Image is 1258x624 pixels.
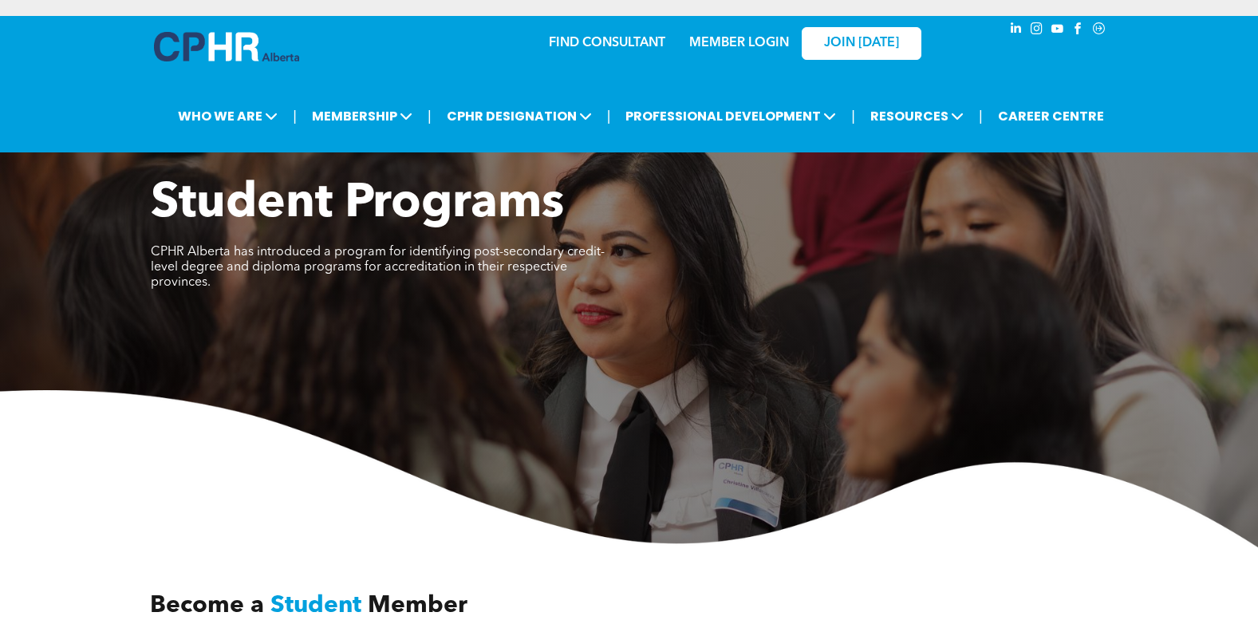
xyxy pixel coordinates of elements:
span: CPHR Alberta has introduced a program for identifying post-secondary credit-level degree and dipl... [151,246,605,289]
span: MEMBERSHIP [307,101,417,131]
a: facebook [1070,20,1087,41]
span: Student [270,594,361,618]
span: CPHR DESIGNATION [442,101,597,131]
span: Member [368,594,467,618]
li: | [979,100,983,132]
span: RESOURCES [866,101,968,131]
a: FIND CONSULTANT [549,37,665,49]
a: Social network [1090,20,1108,41]
a: MEMBER LOGIN [689,37,789,49]
a: youtube [1049,20,1067,41]
span: Student Programs [151,180,564,228]
span: JOIN [DATE] [824,36,899,51]
span: Become a [150,594,264,618]
li: | [293,100,297,132]
li: | [851,100,855,132]
li: | [607,100,611,132]
img: A blue and white logo for cp alberta [154,32,299,61]
li: | [428,100,432,132]
a: linkedin [1008,20,1025,41]
span: WHO WE ARE [173,101,282,131]
a: JOIN [DATE] [802,27,921,60]
a: instagram [1028,20,1046,41]
a: CAREER CENTRE [993,101,1109,131]
span: PROFESSIONAL DEVELOPMENT [621,101,841,131]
